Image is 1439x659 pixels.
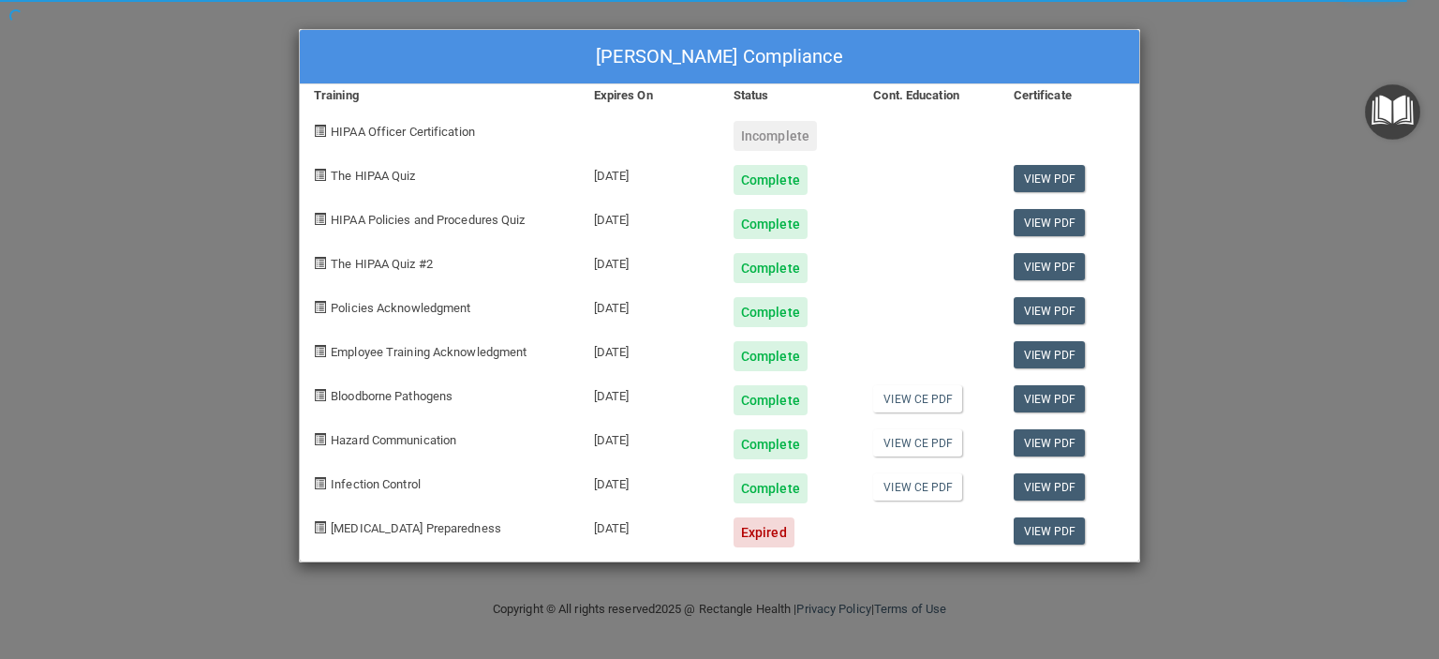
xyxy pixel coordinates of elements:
[719,84,859,107] div: Status
[734,341,808,371] div: Complete
[734,385,808,415] div: Complete
[331,345,527,359] span: Employee Training Acknowledgment
[1000,84,1139,107] div: Certificate
[580,239,719,283] div: [DATE]
[580,415,719,459] div: [DATE]
[1014,341,1086,368] a: View PDF
[300,84,580,107] div: Training
[873,385,962,412] a: View CE PDF
[1014,385,1086,412] a: View PDF
[331,257,433,271] span: The HIPAA Quiz #2
[331,125,475,139] span: HIPAA Officer Certification
[580,283,719,327] div: [DATE]
[1365,84,1420,140] button: Open Resource Center
[873,473,962,501] a: View CE PDF
[1014,253,1086,280] a: View PDF
[580,503,719,547] div: [DATE]
[734,297,808,327] div: Complete
[734,165,808,195] div: Complete
[734,253,808,283] div: Complete
[734,473,808,503] div: Complete
[1014,297,1086,324] a: View PDF
[734,429,808,459] div: Complete
[331,213,525,227] span: HIPAA Policies and Procedures Quiz
[859,84,999,107] div: Cont. Education
[580,84,719,107] div: Expires On
[580,327,719,371] div: [DATE]
[734,517,794,547] div: Expired
[1014,517,1086,545] a: View PDF
[873,429,962,457] a: View CE PDF
[1014,429,1086,457] a: View PDF
[734,209,808,239] div: Complete
[331,433,456,447] span: Hazard Communication
[580,371,719,415] div: [DATE]
[580,195,719,239] div: [DATE]
[331,389,452,403] span: Bloodborne Pathogens
[1116,562,1417,636] iframe: Drift Widget Chat Controller
[331,169,415,183] span: The HIPAA Quiz
[331,521,501,535] span: [MEDICAL_DATA] Preparedness
[580,151,719,195] div: [DATE]
[300,30,1139,84] div: [PERSON_NAME] Compliance
[1014,165,1086,192] a: View PDF
[331,301,470,315] span: Policies Acknowledgment
[580,459,719,503] div: [DATE]
[734,121,817,151] div: Incomplete
[1014,209,1086,236] a: View PDF
[1014,473,1086,501] a: View PDF
[331,477,421,491] span: Infection Control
